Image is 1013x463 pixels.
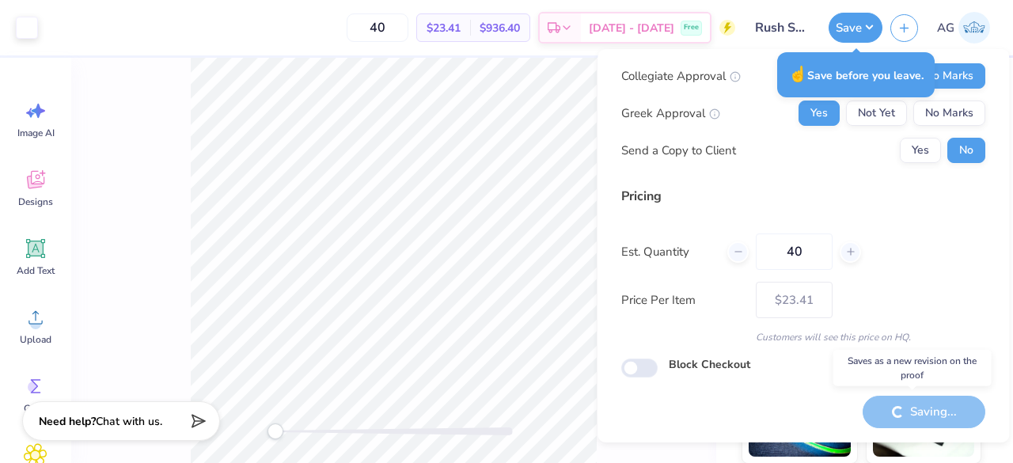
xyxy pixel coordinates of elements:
[900,138,941,163] button: Yes
[17,127,55,139] span: Image AI
[621,330,985,344] div: Customers will see this price on HQ.
[833,350,992,386] div: Saves as a new revision on the proof
[20,333,51,346] span: Upload
[17,264,55,277] span: Add Text
[777,52,935,97] div: Save before you leave.
[958,12,990,44] img: Akshika Gurao
[846,101,907,126] button: Not Yet
[684,22,699,33] span: Free
[913,63,985,89] button: No Marks
[480,20,520,36] span: $936.40
[829,13,882,43] button: Save
[39,414,96,429] strong: Need help?
[937,19,954,37] span: AG
[96,414,162,429] span: Chat with us.
[756,233,833,270] input: – –
[267,423,283,439] div: Accessibility label
[947,138,985,163] button: No
[930,12,997,44] a: AG
[589,20,674,36] span: [DATE] - [DATE]
[621,142,736,160] div: Send a Copy to Client
[427,20,461,36] span: $23.41
[669,356,750,373] label: Block Checkout
[621,104,720,123] div: Greek Approval
[621,243,715,261] label: Est. Quantity
[621,291,744,309] label: Price Per Item
[913,101,985,126] button: No Marks
[347,13,408,42] input: – –
[743,12,821,44] input: Untitled Design
[621,187,985,206] div: Pricing
[621,67,741,85] div: Collegiate Approval
[799,101,840,126] button: Yes
[18,195,53,208] span: Designs
[788,64,807,85] span: ☝️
